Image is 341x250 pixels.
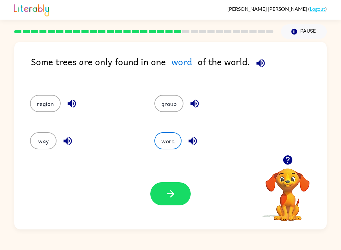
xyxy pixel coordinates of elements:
[14,3,49,16] img: Literably
[281,24,327,39] button: Pause
[256,159,319,222] video: Your browser must support playing .mp4 files to use Literably. Please try using another browser.
[310,6,325,12] a: Logout
[227,6,308,12] span: [PERSON_NAME] [PERSON_NAME]
[31,54,327,82] div: Some trees are only found in one of the world.
[168,54,195,69] span: word
[227,6,327,12] div: ( )
[154,95,183,112] button: group
[154,132,182,149] button: word
[30,132,57,149] button: way
[30,95,61,112] button: region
